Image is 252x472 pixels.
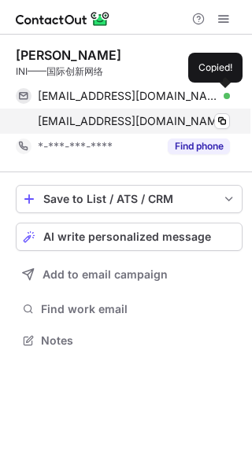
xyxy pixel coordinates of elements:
[16,185,243,213] button: save-profile-one-click
[43,230,211,243] span: AI write personalized message
[43,268,168,281] span: Add to email campaign
[41,302,236,316] span: Find work email
[38,114,228,128] span: [EMAIL_ADDRESS][DOMAIN_NAME]
[43,193,215,205] div: Save to List / ATS / CRM
[168,138,230,154] button: Reveal Button
[41,334,236,348] span: Notes
[38,89,218,103] span: [EMAIL_ADDRESS][DOMAIN_NAME]
[16,260,243,289] button: Add to email campaign
[16,9,110,28] img: ContactOut v5.3.10
[16,298,243,320] button: Find work email
[16,47,121,63] div: [PERSON_NAME]
[16,65,243,79] div: INI——国际创新网络
[16,330,243,352] button: Notes
[16,223,243,251] button: AI write personalized message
